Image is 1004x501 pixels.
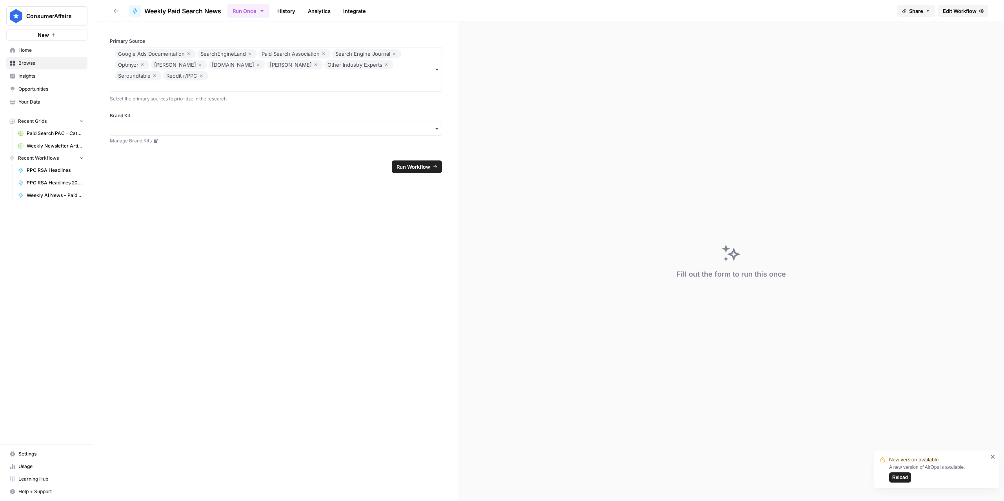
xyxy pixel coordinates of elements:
[338,5,371,17] a: Integrate
[144,6,221,16] span: Weekly Paid Search News
[897,5,935,17] button: Share
[262,49,327,58] div: Paid Search Association
[15,189,87,202] a: Weekly AI News - Paid Search
[27,192,84,199] span: Weekly AI News - Paid Search
[6,29,87,41] button: New
[15,164,87,177] a: PPC RSA Headlines
[27,130,84,137] span: Paid Search PAC - Categories
[6,44,87,56] a: Home
[18,475,84,483] span: Learning Hub
[327,60,390,69] div: Other Industry Experts
[110,47,442,92] button: Google Ads DocumentationSearchEngineLandPaid Search AssociationSearch Engine JournalOptmyzr[PERSO...
[392,160,442,173] button: Run Workflow
[18,73,84,80] span: Insights
[38,31,49,39] span: New
[6,96,87,108] a: Your Data
[938,5,988,17] a: Edit Workflow
[154,60,204,69] div: [PERSON_NAME]
[18,47,84,54] span: Home
[212,60,262,69] div: [DOMAIN_NAME]
[6,485,87,498] button: Help + Support
[6,6,87,26] button: Workspace: ConsumerAffairs
[892,474,908,481] span: Reload
[118,49,193,58] div: Google Ads Documentation
[335,49,398,58] div: Search Engine Journal
[397,163,430,171] span: Run Workflow
[15,177,87,189] a: PPC RSA Headlines 2025 Only
[18,488,84,495] span: Help + Support
[18,155,59,162] span: Recent Workflows
[6,152,87,164] button: Recent Workflows
[6,448,87,460] a: Settings
[18,60,84,67] span: Browse
[889,472,911,483] button: Reload
[6,115,87,127] button: Recent Grids
[118,71,158,80] div: Seroundtable
[18,118,47,125] span: Recent Grids
[27,179,84,186] span: PPC RSA Headlines 2025 Only
[18,450,84,457] span: Settings
[909,7,923,15] span: Share
[303,5,335,17] a: Analytics
[15,140,87,152] a: Weekly Newsletter Articles - Paid Search
[943,7,977,15] span: Edit Workflow
[227,4,269,18] button: Run Once
[27,167,84,174] span: PPC RSA Headlines
[270,60,320,69] div: [PERSON_NAME]
[118,60,146,69] div: Optmyzr
[27,142,84,149] span: Weekly Newsletter Articles - Paid Search
[6,70,87,82] a: Insights
[273,5,300,17] a: History
[110,95,442,103] p: Select the primary sources to prioritize in the research
[18,463,84,470] span: Usage
[110,112,442,119] label: Brand Kit
[6,473,87,485] a: Learning Hub
[26,12,74,20] span: ConsumerAffairs
[6,57,87,69] a: Browse
[200,49,254,58] div: SearchEngineLand
[889,456,939,464] span: New version available
[889,464,988,483] div: A new version of AirOps is available.
[6,460,87,473] a: Usage
[18,86,84,93] span: Opportunities
[15,127,87,140] a: Paid Search PAC - Categories
[18,98,84,106] span: Your Data
[990,454,996,460] button: close
[110,38,442,45] label: Primary Source
[129,5,221,17] a: Weekly Paid Search News
[166,71,205,80] div: Reddit r/PPC
[677,269,786,280] div: Fill out the form to run this once
[110,137,442,144] a: Manage Brand Kits
[9,9,23,23] img: ConsumerAffairs Logo
[6,83,87,95] a: Opportunities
